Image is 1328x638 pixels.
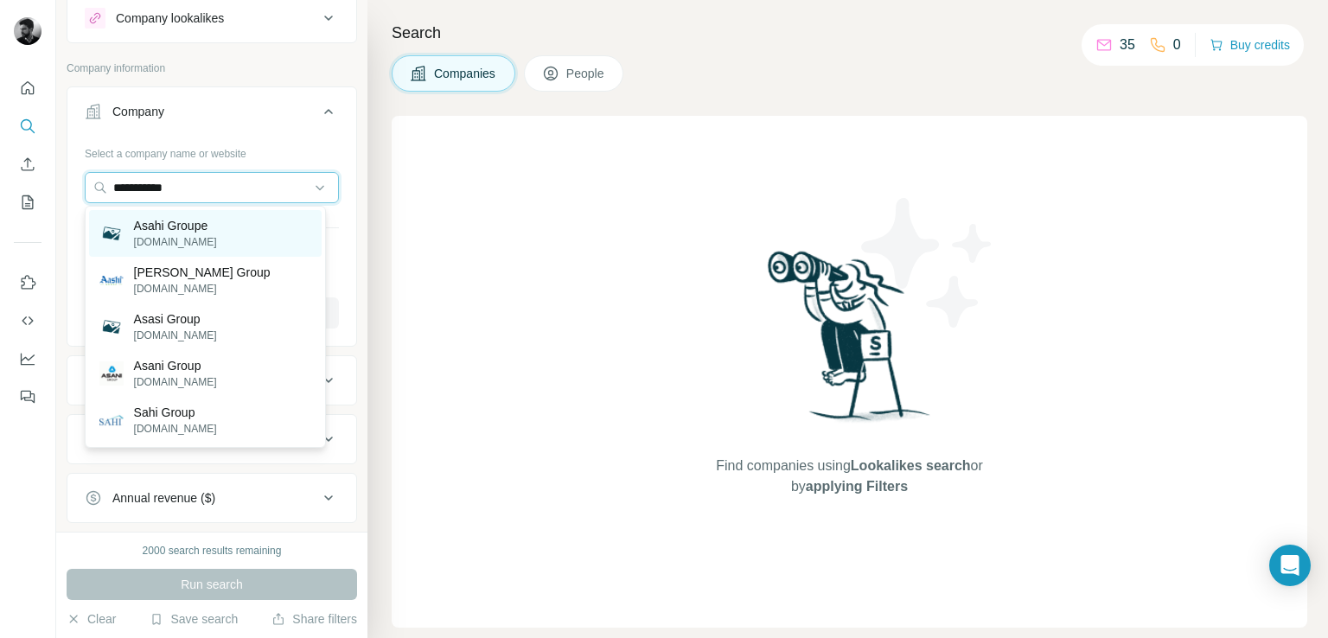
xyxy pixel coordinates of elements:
[806,479,908,494] span: applying Filters
[134,357,217,374] p: Asani Group
[134,328,217,343] p: [DOMAIN_NAME]
[851,458,971,473] span: Lookalikes search
[271,610,357,628] button: Share filters
[67,91,356,139] button: Company
[134,374,217,390] p: [DOMAIN_NAME]
[1173,35,1181,55] p: 0
[112,103,164,120] div: Company
[14,267,41,298] button: Use Surfe on LinkedIn
[14,111,41,142] button: Search
[14,381,41,412] button: Feedback
[134,281,271,297] p: [DOMAIN_NAME]
[1269,545,1311,586] div: Open Intercom Messenger
[566,65,606,82] span: People
[14,73,41,104] button: Quick start
[392,21,1307,45] h4: Search
[150,610,238,628] button: Save search
[14,305,41,336] button: Use Surfe API
[99,221,124,246] img: Asahi Groupe
[1120,35,1135,55] p: 35
[134,310,217,328] p: Asasi Group
[14,149,41,180] button: Enrich CSV
[134,421,217,437] p: [DOMAIN_NAME]
[14,187,41,218] button: My lists
[67,360,356,401] button: Industry
[143,543,282,558] div: 2000 search results remaining
[850,185,1006,341] img: Surfe Illustration - Stars
[67,610,116,628] button: Clear
[434,65,497,82] span: Companies
[67,418,356,460] button: HQ location
[134,217,217,234] p: Asahi Groupe
[14,17,41,45] img: Avatar
[116,10,224,27] div: Company lookalikes
[67,477,356,519] button: Annual revenue ($)
[134,234,217,250] p: [DOMAIN_NAME]
[99,408,124,432] img: Sahi Group
[134,264,271,281] p: [PERSON_NAME] Group
[67,61,357,76] p: Company information
[99,361,124,386] img: Asani Group
[112,489,215,507] div: Annual revenue ($)
[99,276,124,285] img: Aashi Group
[1210,33,1290,57] button: Buy credits
[760,246,940,439] img: Surfe Illustration - Woman searching with binoculars
[134,404,217,421] p: Sahi Group
[711,456,987,497] span: Find companies using or by
[99,315,124,339] img: Asasi Group
[85,139,339,162] div: Select a company name or website
[14,343,41,374] button: Dashboard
